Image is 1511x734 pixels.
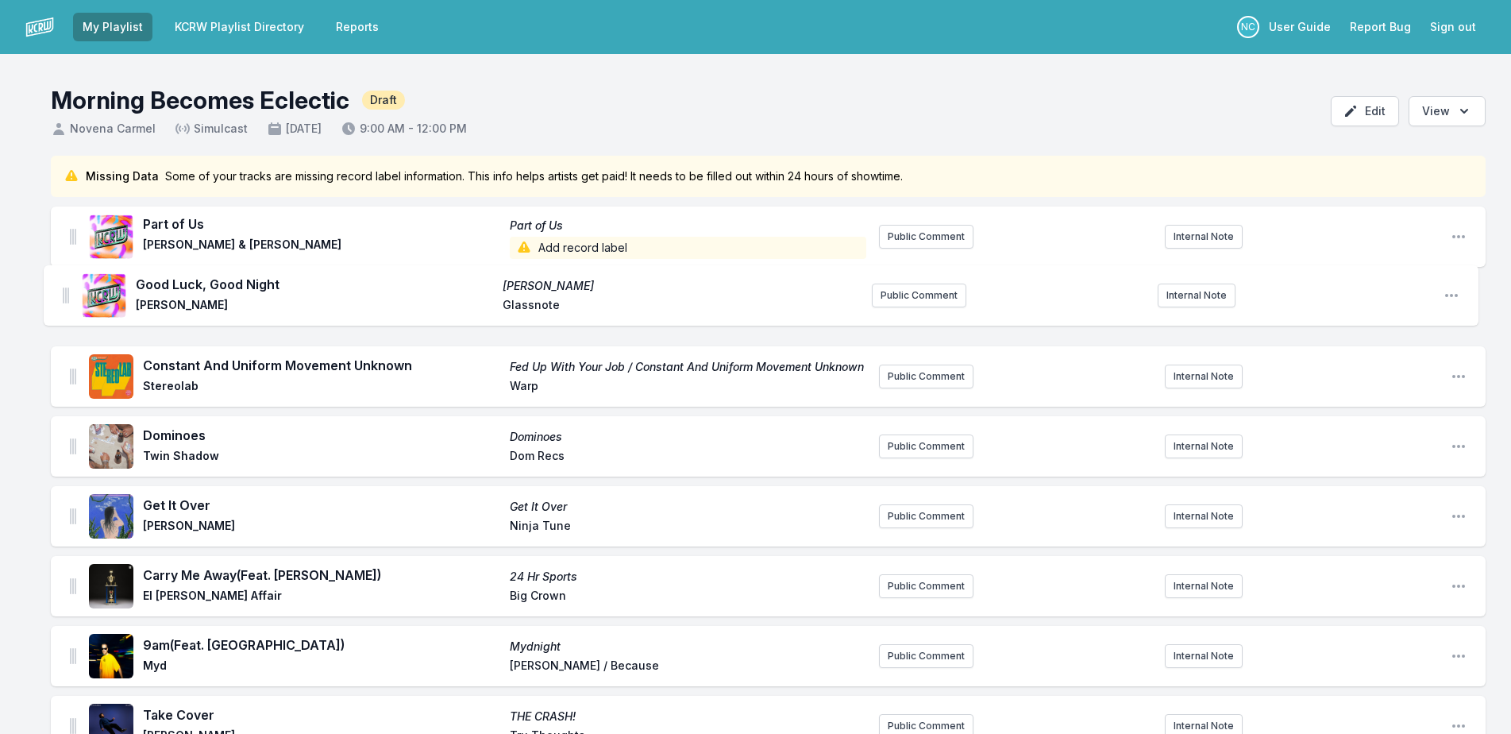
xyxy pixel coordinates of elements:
[89,354,133,399] img: Fed Up With Your Job / Constant And Uniform Movement Unknown
[1165,435,1243,458] button: Internal Note
[510,569,867,585] span: 24 Hr Sports
[341,121,467,137] span: 9:00 AM - 12:00 PM
[143,705,500,724] span: Take Cover
[1237,16,1259,38] p: Novena Carmel
[510,499,867,515] span: Get It Over
[1165,574,1243,598] button: Internal Note
[143,496,500,515] span: Get It Over
[879,435,973,458] button: Public Comment
[510,709,867,724] span: THE CRASH!
[510,639,867,655] span: Mydnight
[510,429,867,445] span: Dominoes
[89,214,133,259] img: Part of Us
[879,225,973,249] button: Public Comment
[510,218,867,234] span: Part of Us
[89,634,133,678] img: Mydnight
[143,588,500,607] span: El [PERSON_NAME] Affair
[1451,229,1467,245] button: Open playlist item options
[51,121,156,137] span: Novena Carmel
[1409,96,1486,126] button: Open options
[1451,718,1467,734] button: Open playlist item options
[86,168,159,184] span: Missing Data
[143,237,500,259] span: [PERSON_NAME] & [PERSON_NAME]
[326,13,388,41] a: Reports
[1165,504,1243,528] button: Internal Note
[1451,578,1467,594] button: Open playlist item options
[165,13,314,41] a: KCRW Playlist Directory
[1451,508,1467,524] button: Open playlist item options
[1340,13,1420,41] a: Report Bug
[510,237,867,259] span: Add record label
[1451,648,1467,664] button: Open playlist item options
[51,86,349,114] h1: Morning Becomes Eclectic
[510,518,867,537] span: Ninja Tune
[143,356,500,375] span: Constant And Uniform Movement Unknown
[1451,438,1467,454] button: Open playlist item options
[143,518,500,537] span: [PERSON_NAME]
[510,448,867,467] span: Dom Recs
[89,424,133,469] img: Dominoes
[73,13,152,41] a: My Playlist
[89,494,133,539] img: Get It Over
[510,378,867,397] span: Warp
[510,359,867,375] span: Fed Up With Your Job / Constant And Uniform Movement Unknown
[879,644,973,668] button: Public Comment
[510,658,867,677] span: [PERSON_NAME] / Because
[267,121,322,137] span: [DATE]
[1451,369,1467,384] button: Open playlist item options
[879,365,973,388] button: Public Comment
[1331,96,1399,126] button: Edit
[879,504,973,528] button: Public Comment
[143,426,500,445] span: Dominoes
[1165,225,1243,249] button: Internal Note
[362,91,405,110] span: Draft
[143,566,500,585] span: Carry Me Away (Feat. [PERSON_NAME])
[879,574,973,598] button: Public Comment
[165,168,903,184] span: Some of your tracks are missing record label information. This info helps artists get paid! It ne...
[1165,644,1243,668] button: Internal Note
[1420,13,1486,41] button: Sign out
[25,13,54,41] img: logo-white-87cec1fa9cbef997252546196dc51331.png
[175,121,248,137] span: Simulcast
[1259,13,1340,41] a: User Guide
[143,635,500,655] span: 9am (Feat. [GEOGRAPHIC_DATA])
[143,448,500,467] span: Twin Shadow
[1165,365,1243,388] button: Internal Note
[143,214,500,234] span: Part of Us
[143,378,500,397] span: Stereolab
[510,588,867,607] span: Big Crown
[143,658,500,677] span: Myd
[89,564,133,608] img: 24 Hr Sports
